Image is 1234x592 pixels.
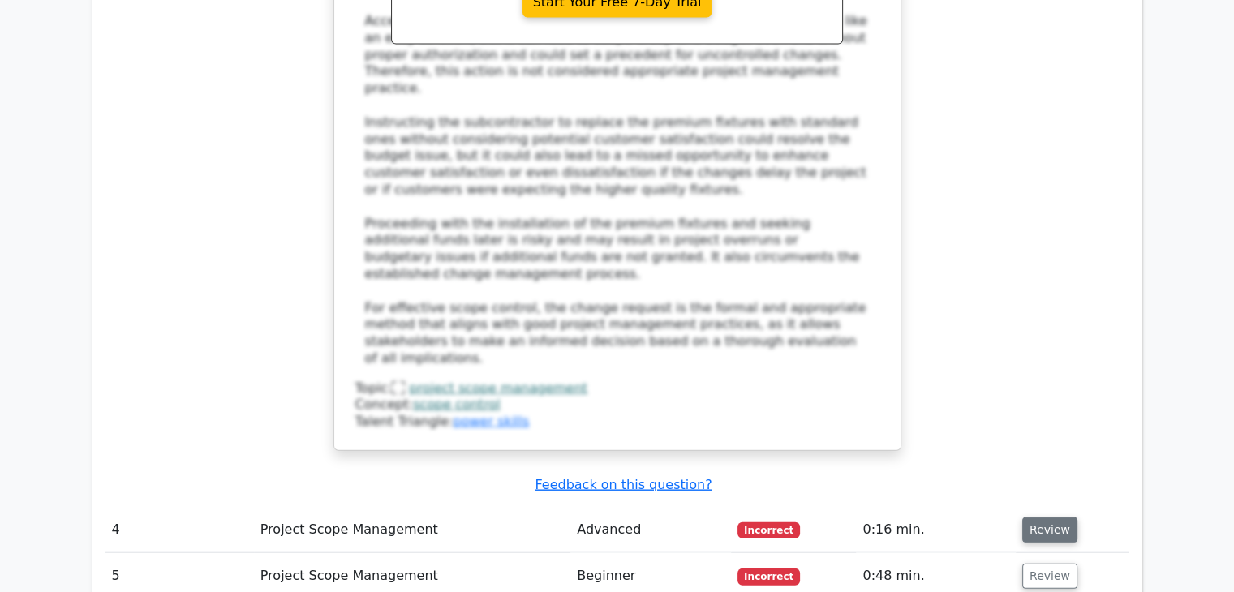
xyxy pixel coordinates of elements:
[254,507,570,553] td: Project Scope Management
[535,477,712,492] a: Feedback on this question?
[105,507,254,553] td: 4
[355,380,879,431] div: Talent Triangle:
[856,507,1016,553] td: 0:16 min.
[453,414,529,429] a: power skills
[1022,564,1077,589] button: Review
[355,380,879,397] div: Topic:
[413,397,500,412] a: scope control
[1022,517,1077,543] button: Review
[737,568,800,585] span: Incorrect
[737,522,800,538] span: Incorrect
[570,507,731,553] td: Advanced
[409,380,587,396] a: project scope management
[355,397,879,414] div: Concept:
